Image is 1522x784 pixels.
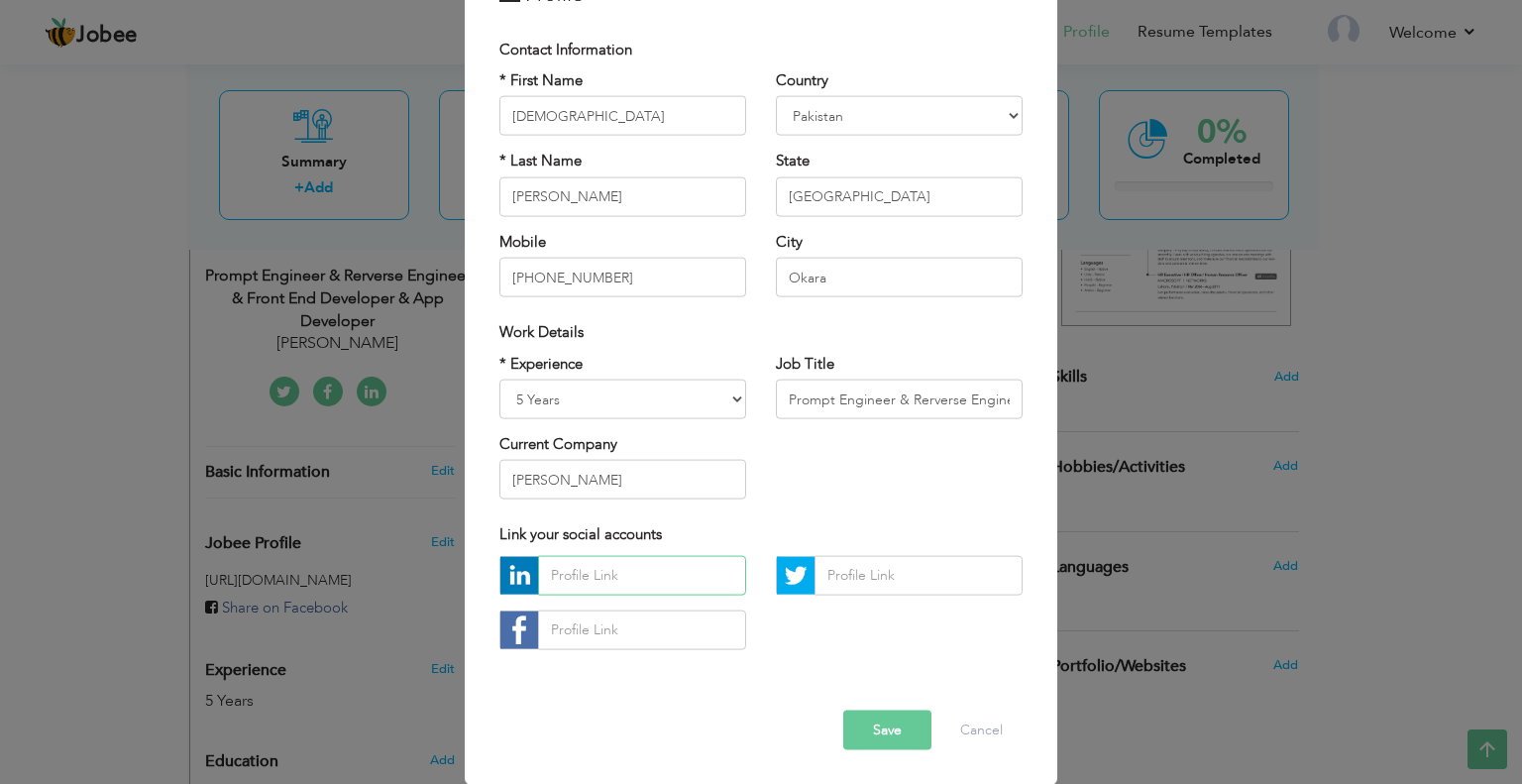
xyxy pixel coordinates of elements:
[538,610,746,649] input: Profile Link
[499,524,662,544] span: Link your social accounts
[843,710,931,749] button: Save
[499,434,617,455] label: Current Company
[777,556,815,594] img: Twitter
[776,231,803,252] label: City
[499,151,582,171] label: * Last Name
[499,231,546,252] label: Mobile
[499,353,583,374] label: * Experience
[776,70,828,91] label: Country
[500,556,538,594] img: linkedin
[776,151,810,171] label: State
[499,322,584,342] span: Work Details
[500,611,538,648] img: facebook
[499,70,583,91] label: * First Name
[499,39,632,58] span: Contact Information
[940,710,1023,749] button: Cancel
[538,555,746,595] input: Profile Link
[815,555,1023,595] input: Profile Link
[776,353,834,374] label: Job Title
